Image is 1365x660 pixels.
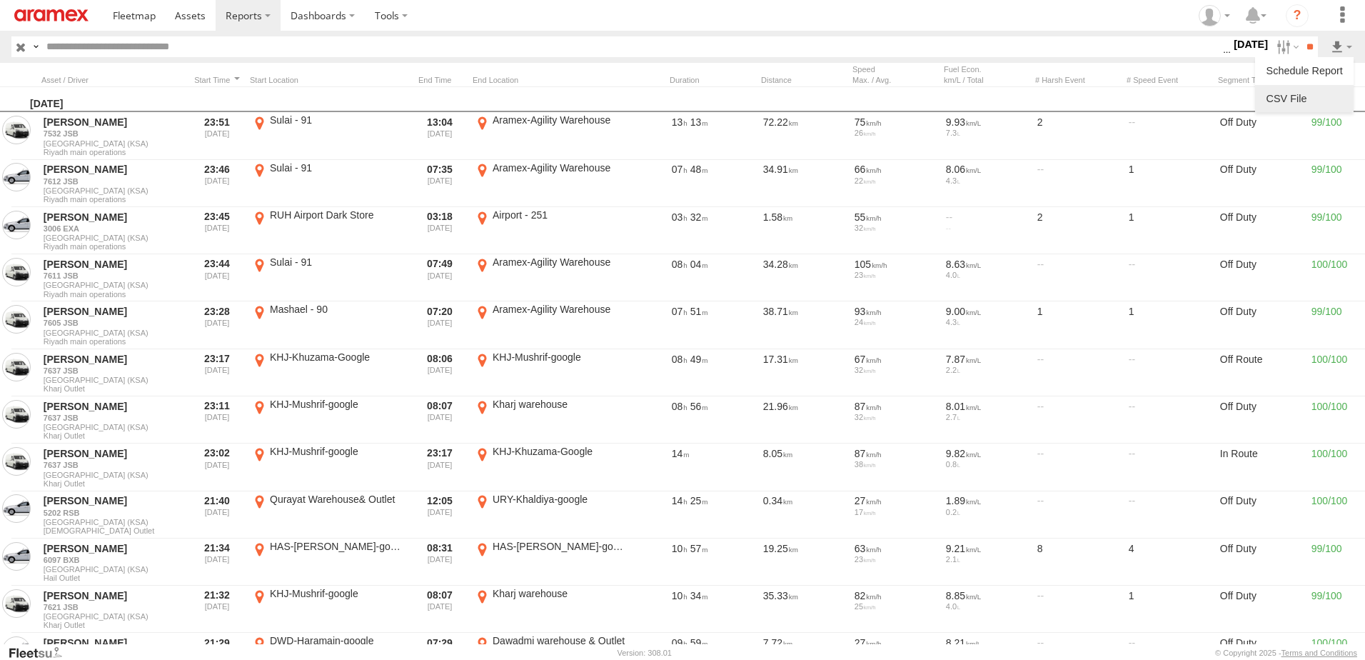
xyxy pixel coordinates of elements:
[2,353,31,381] a: View Asset in Asset Management
[190,114,244,158] div: Entered prior to selected date range
[855,413,936,421] div: 32
[946,116,1027,129] div: 9.93
[761,398,847,442] div: 21.96
[855,589,936,602] div: 82
[44,242,182,251] span: Filter Results to this Group
[1218,587,1304,631] div: Off Duty
[44,163,182,176] a: [PERSON_NAME]
[946,602,1027,611] div: 4.0
[44,479,182,488] span: Filter Results to this Group
[473,493,630,537] label: Click to View Event Location
[44,176,182,186] a: 7612 JSB
[30,36,41,57] label: Search Query
[44,366,182,376] a: 7637 JSB
[44,353,182,366] a: [PERSON_NAME]
[855,636,936,649] div: 27
[1035,303,1121,347] div: 1
[672,306,687,317] span: 07
[190,540,244,584] div: Entered prior to selected date range
[1271,36,1301,57] label: Search Filter Options
[1218,398,1304,442] div: Off Duty
[44,400,182,413] a: [PERSON_NAME]
[946,271,1027,279] div: 4.0
[855,366,936,374] div: 32
[190,256,244,300] div: Entered prior to selected date range
[44,621,182,629] span: Filter Results to this Group
[44,471,182,479] span: [GEOGRAPHIC_DATA] (KSA)
[413,209,467,253] div: Exited after selected date range
[946,129,1027,137] div: 7.3
[250,540,407,584] label: Click to View Event Location
[250,398,407,442] label: Click to View Event Location
[493,445,628,458] div: KHJ-Khuzama-Google
[761,75,847,85] div: Click to Sort
[1218,445,1304,489] div: In Route
[855,555,936,564] div: 23
[270,256,405,269] div: Sulai - 91
[855,353,936,366] div: 67
[473,256,630,300] label: Click to View Event Location
[44,281,182,289] span: [GEOGRAPHIC_DATA] (KSA)
[672,448,690,459] span: 14
[190,303,244,347] div: Entered prior to selected date range
[690,637,708,649] span: 59
[855,508,936,516] div: 17
[1035,114,1121,158] div: 2
[413,493,467,537] div: Exited after selected date range
[761,209,847,253] div: 1.58
[44,565,182,574] span: [GEOGRAPHIC_DATA] (KSA)
[250,303,407,347] label: Click to View Event Location
[44,574,182,582] span: Filter Results to this Group
[44,423,182,431] span: [GEOGRAPHIC_DATA] (KSA)
[413,161,467,206] div: Exited after selected date range
[270,161,405,174] div: Sulai - 91
[1215,649,1357,657] div: © Copyright 2025 -
[761,445,847,489] div: 8.05
[1218,209,1304,253] div: Off Duty
[1231,36,1271,52] label: [DATE]
[946,508,1027,516] div: 0.2
[946,163,1027,176] div: 8.06
[1035,540,1121,584] div: 8
[690,590,708,601] span: 34
[946,400,1027,413] div: 8.01
[44,508,182,518] a: 5202 RSB
[2,211,31,239] a: View Asset in Asset Management
[690,543,708,554] span: 57
[946,542,1027,555] div: 9.21
[1218,114,1304,158] div: Off Duty
[690,116,708,128] span: 13
[270,493,405,506] div: Qurayat Warehouse& Outlet
[44,612,182,621] span: [GEOGRAPHIC_DATA] (KSA)
[2,494,31,523] a: View Asset in Asset Management
[270,114,405,126] div: Sulai - 91
[672,637,687,649] span: 09
[44,431,182,440] span: Filter Results to this Group
[270,351,405,364] div: KHJ-Khuzama-Google
[44,636,182,649] a: [PERSON_NAME]
[44,329,182,337] span: [GEOGRAPHIC_DATA] (KSA)
[190,493,244,537] div: Entered prior to selected date range
[761,303,847,347] div: 38.71
[44,376,182,384] span: [GEOGRAPHIC_DATA] (KSA)
[2,116,31,144] a: View Asset in Asset Management
[44,447,182,460] a: [PERSON_NAME]
[44,337,182,346] span: Filter Results to this Group
[473,398,630,442] label: Click to View Event Location
[493,398,628,411] div: Kharj warehouse
[413,114,467,158] div: Exited after selected date range
[855,129,936,137] div: 26
[946,636,1027,649] div: 8.21
[946,258,1027,271] div: 8.63
[1127,209,1212,253] div: 1
[413,540,467,584] div: Exited after selected date range
[413,445,467,489] div: Exited after selected date range
[855,447,936,460] div: 87
[761,114,847,158] div: 72.22
[855,400,936,413] div: 87
[473,351,630,395] label: Click to View Event Location
[44,518,182,526] span: [GEOGRAPHIC_DATA] (KSA)
[44,494,182,507] a: [PERSON_NAME]
[672,543,687,554] span: 10
[761,256,847,300] div: 34.28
